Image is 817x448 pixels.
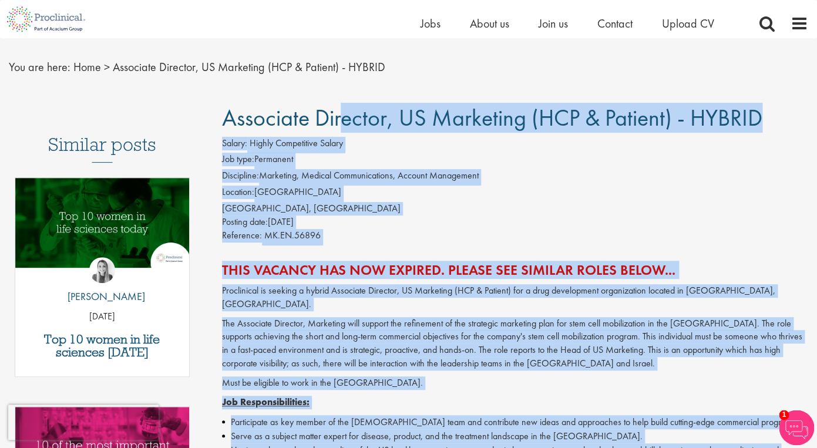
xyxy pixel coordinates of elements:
[222,215,268,228] span: Posting date:
[8,405,159,440] iframe: reCAPTCHA
[779,410,789,420] span: 1
[222,429,808,443] li: Serve as a subject matter expert for disease, product, and the treatment landscape in the [GEOGRA...
[222,215,808,229] div: [DATE]
[73,59,101,75] a: breadcrumb link
[15,178,189,268] img: Top 10 women in life sciences today
[222,317,808,370] p: The Associate Director, Marketing will support the refinement of the strategic marketing plan for...
[470,16,509,31] a: About us
[222,186,808,202] li: [GEOGRAPHIC_DATA]
[15,310,189,324] p: [DATE]
[48,134,156,163] h3: Similar posts
[222,153,254,166] label: Job type:
[222,415,808,429] li: Participate as key member of the [DEMOGRAPHIC_DATA] team and contribute new ideas and approaches ...
[222,186,254,199] label: Location:
[15,178,189,282] a: Link to a post
[222,262,808,278] h2: This vacancy has now expired. Please see similar roles below...
[662,16,714,31] a: Upload CV
[21,333,183,359] a: Top 10 women in life sciences [DATE]
[264,229,321,241] span: MK.EN.56896
[104,59,110,75] span: >
[597,16,633,31] a: Contact
[421,16,441,31] a: Jobs
[222,229,262,242] label: Reference:
[222,137,247,150] label: Salary:
[222,169,259,183] label: Discipline:
[779,410,814,445] img: Chatbot
[222,284,808,311] p: Proclinical is seeking a hybrid Associate Director, US Marketing (HCP & Patient) for a drug devel...
[222,376,808,390] p: Must be eligible to work in the [GEOGRAPHIC_DATA].
[222,396,310,408] span: Job Responsibilities:
[539,16,568,31] a: Join us
[89,257,115,283] img: Hannah Burke
[222,153,808,169] li: Permanent
[222,202,808,215] div: [GEOGRAPHIC_DATA], [GEOGRAPHIC_DATA]
[59,257,145,310] a: Hannah Burke [PERSON_NAME]
[222,169,808,186] li: Marketing, Medical Communications, Account Management
[59,289,145,304] p: [PERSON_NAME]
[250,137,343,149] span: Highly Competitive Salary
[9,59,70,75] span: You are here:
[222,103,762,133] span: Associate Director, US Marketing (HCP & Patient) - HYBRID
[113,59,385,75] span: Associate Director, US Marketing (HCP & Patient) - HYBRID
